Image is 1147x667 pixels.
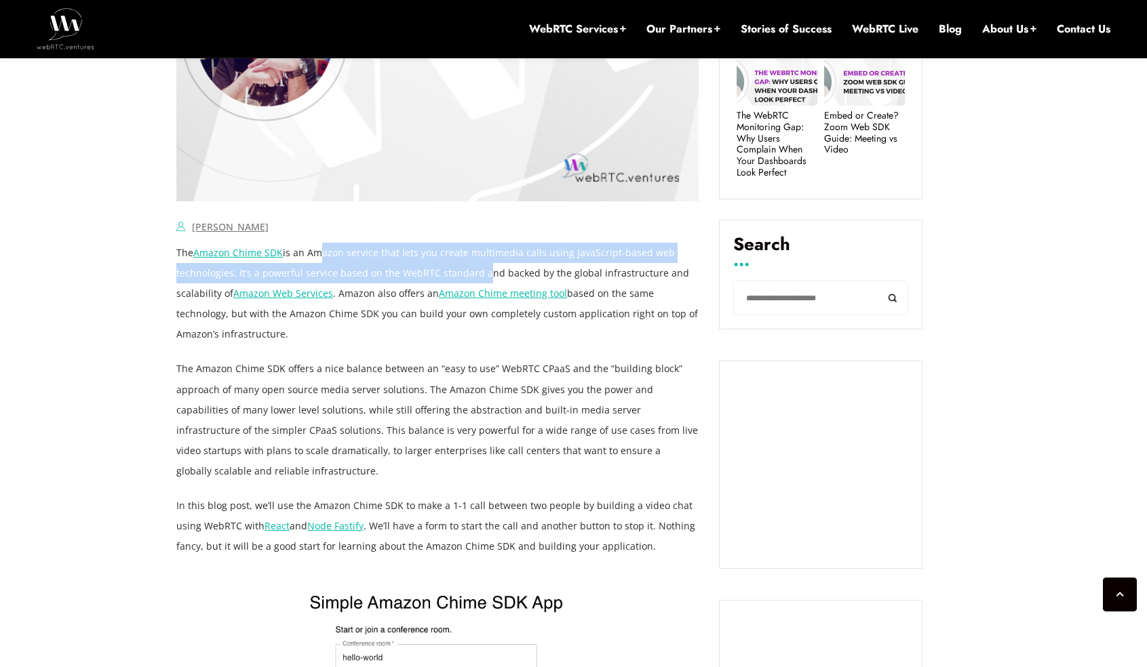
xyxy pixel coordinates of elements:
[878,281,908,315] button: Search
[824,110,905,155] a: Embed or Create? Zoom Web SDK Guide: Meeting vs Video
[307,519,364,532] a: Node Fastify
[529,22,626,37] a: WebRTC Services
[176,243,699,344] p: The is an Amazon service that lets you create multimedia calls using JavaScript-based web technol...
[1057,22,1110,37] a: Contact Us
[733,375,908,555] iframe: Embedded CTA
[741,22,832,37] a: Stories of Success
[37,8,94,49] img: WebRTC.ventures
[176,359,699,481] p: The Amazon Chime SDK offers a nice balance between an “easy to use” WebRTC CPaaS and the “buildin...
[233,287,333,300] a: Amazon Web Services
[982,22,1036,37] a: About Us
[646,22,720,37] a: Our Partners
[265,519,290,532] a: React
[193,246,283,259] a: Amazon Chime SDK
[737,110,817,178] a: The WebRTC Monitoring Gap: Why Users Complain When Your Dashboards Look Perfect
[439,287,567,300] a: Amazon Chime meeting tool
[852,22,918,37] a: WebRTC Live
[192,220,269,233] a: [PERSON_NAME]
[733,234,908,265] label: Search
[176,496,699,557] p: In this blog post, we’ll use the Amazon Chime SDK to make a 1-1 call between two people by buildi...
[939,22,962,37] a: Blog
